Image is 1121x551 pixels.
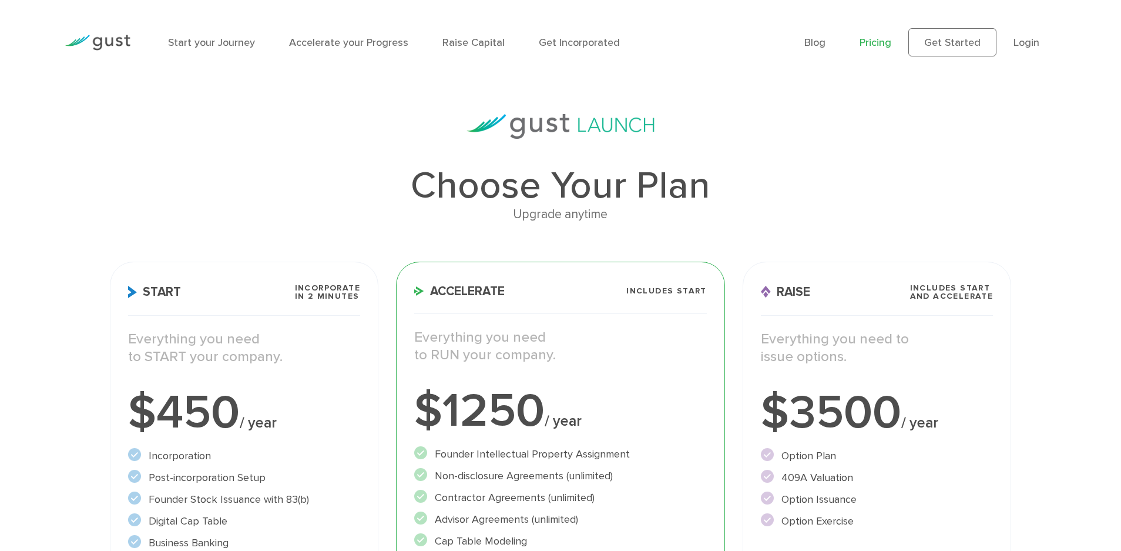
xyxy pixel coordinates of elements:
li: Option Issuance [761,492,993,507]
a: Get Started [908,28,996,56]
a: Blog [804,36,825,49]
a: Start your Journey [168,36,255,49]
li: Option Exercise [761,513,993,529]
a: Login [1013,36,1039,49]
div: Upgrade anytime [110,205,1012,225]
img: gust-launch-logos.svg [466,114,655,139]
span: Raise [761,286,810,298]
li: Advisor Agreements (unlimited) [414,512,707,527]
li: 409A Valuation [761,470,993,486]
p: Everything you need to RUN your company. [414,329,707,364]
li: Incorporation [128,448,360,464]
li: Non-disclosure Agreements (unlimited) [414,468,707,484]
img: Accelerate Icon [414,286,424,296]
a: Pricing [860,36,891,49]
span: Incorporate in 2 Minutes [295,284,360,300]
a: Get Incorporated [539,36,620,49]
img: Gust Logo [65,35,130,51]
li: Cap Table Modeling [414,533,707,549]
li: Business Banking [128,535,360,551]
div: $3500 [761,389,993,436]
li: Founder Stock Issuance with 83(b) [128,492,360,507]
p: Everything you need to START your company. [128,330,360,366]
li: Founder Intellectual Property Assignment [414,446,707,462]
a: Accelerate your Progress [289,36,408,49]
span: Start [128,286,181,298]
span: Includes START [626,287,707,295]
h1: Choose Your Plan [110,167,1012,205]
img: Raise Icon [761,286,771,298]
div: $1250 [414,388,707,435]
li: Option Plan [761,448,993,464]
span: Includes START and ACCELERATE [910,284,994,300]
li: Post-incorporation Setup [128,470,360,486]
img: Start Icon X2 [128,286,137,298]
span: Accelerate [414,285,505,298]
span: / year [545,412,582,430]
li: Contractor Agreements (unlimited) [414,490,707,506]
p: Everything you need to issue options. [761,330,993,366]
li: Digital Cap Table [128,513,360,529]
a: Raise Capital [442,36,505,49]
div: $450 [128,389,360,436]
span: / year [240,414,277,432]
span: / year [901,414,938,432]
